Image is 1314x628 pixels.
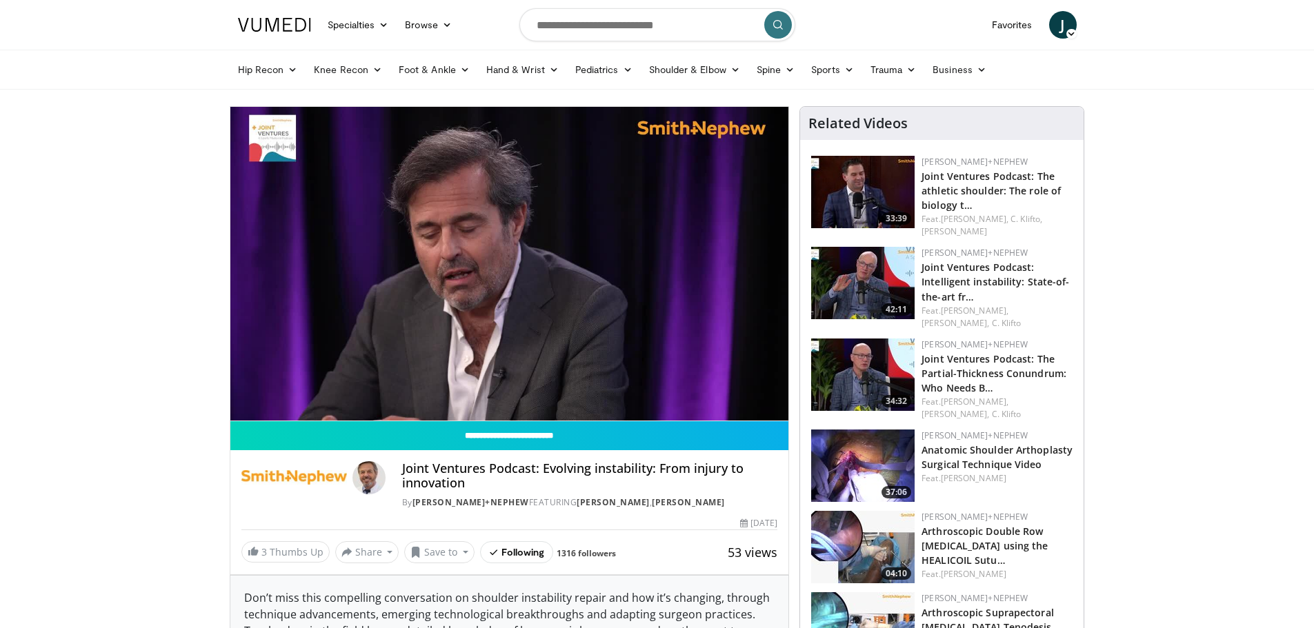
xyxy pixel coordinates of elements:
[922,396,1073,421] div: Feat.
[241,461,347,494] img: Smith+Nephew
[652,496,725,508] a: [PERSON_NAME]
[352,461,386,494] img: Avatar
[803,56,862,83] a: Sports
[641,56,748,83] a: Shoulder & Elbow
[335,541,399,563] button: Share
[412,496,529,508] a: [PERSON_NAME]+Nephew
[230,56,306,83] a: Hip Recon
[882,567,911,580] span: 04:10
[922,511,1028,523] a: [PERSON_NAME]+Nephew
[238,18,311,32] img: VuMedi Logo
[922,525,1048,567] a: Arthroscopic Double Row [MEDICAL_DATA] using the HEALICOIL Sutu…
[319,11,397,39] a: Specialties
[811,511,915,583] a: 04:10
[922,429,1028,441] a: [PERSON_NAME]+Nephew
[390,56,478,83] a: Foot & Ankle
[811,247,915,319] a: 42:11
[924,56,995,83] a: Business
[941,568,1006,580] a: [PERSON_NAME]
[922,592,1028,604] a: [PERSON_NAME]+Nephew
[922,472,1073,485] div: Feat.
[941,396,1008,407] a: [PERSON_NAME],
[811,156,915,228] a: 33:39
[941,472,1006,484] a: [PERSON_NAME]
[922,261,1069,303] a: Joint Ventures Podcast: Intelligent instability: State-of-the-art fr…
[1049,11,1077,39] a: J
[941,305,1008,316] a: [PERSON_NAME],
[882,395,911,407] span: 34:32
[402,461,777,491] h4: Joint Ventures Podcast: Evolving instability: From injury to innovation
[984,11,1041,39] a: Favorites
[478,56,567,83] a: Hand & Wrist
[811,429,915,502] a: 37:06
[922,225,987,237] a: [PERSON_NAME]
[862,56,925,83] a: Trauma
[230,107,789,421] video-js: Video Player
[922,408,989,420] a: [PERSON_NAME],
[922,443,1073,471] a: Anatomic Shoulder Arthoplasty Surgical Technique Video
[577,496,650,508] a: [PERSON_NAME]
[922,305,1073,330] div: Feat.
[306,56,390,83] a: Knee Recon
[404,541,475,563] button: Save to
[882,212,911,225] span: 33:39
[567,56,641,83] a: Pediatrics
[811,247,915,319] img: 68fb0319-defd-40d2-9a59-ac066b7d8959.150x105_q85_crop-smart_upscale.jpg
[811,338,915,411] img: 5807bf09-abca-4062-84b7-711dbcc3ea56.150x105_q85_crop-smart_upscale.jpg
[882,303,911,316] span: 42:11
[922,568,1073,580] div: Feat.
[922,317,989,329] a: [PERSON_NAME],
[811,156,915,228] img: f5a36523-4014-4b26-ba0a-1980c1b51253.150x105_q85_crop-smart_upscale.jpg
[882,486,911,498] span: 37:06
[728,544,777,560] span: 53 views
[811,429,915,502] img: 4ad8d6c8-ee64-4599-baa1-cc9db944930a.150x105_q85_crop-smart_upscale.jpg
[992,317,1022,329] a: C. Klifto
[397,11,460,39] a: Browse
[922,156,1028,168] a: [PERSON_NAME]+Nephew
[811,338,915,411] a: 34:32
[480,541,554,563] button: Following
[557,547,616,559] a: 1316 followers
[811,511,915,583] img: 345ce7d3-2add-4b96-8847-ea7888355abc.150x105_q85_crop-smart_upscale.jpg
[740,517,777,529] div: [DATE]
[241,541,330,563] a: 3 Thumbs Up
[922,170,1061,212] a: Joint Ventures Podcast: The athletic shoulder: The role of biology t…
[1011,213,1042,225] a: C. Klifto,
[519,8,795,41] input: Search topics, interventions
[402,496,777,509] div: By FEATURING ,
[808,115,908,132] h4: Related Videos
[941,213,1008,225] a: [PERSON_NAME],
[261,545,267,558] span: 3
[922,247,1028,259] a: [PERSON_NAME]+Nephew
[922,352,1066,394] a: Joint Ventures Podcast: The Partial-Thickness Conundrum: Who Needs B…
[748,56,803,83] a: Spine
[992,408,1022,420] a: C. Klifto
[922,213,1073,238] div: Feat.
[922,338,1028,350] a: [PERSON_NAME]+Nephew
